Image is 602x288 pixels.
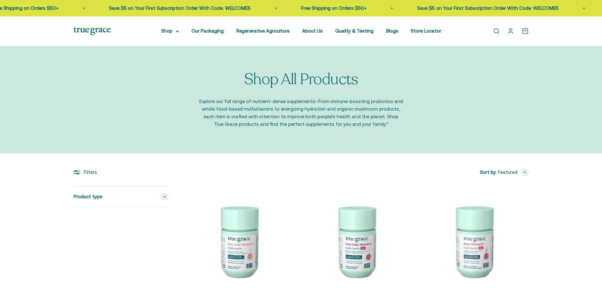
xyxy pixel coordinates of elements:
p: Explore our full range of nutrient-dense supplements–From immune-boosting probiotics and whole fo... [198,98,404,128]
a: About Us [302,28,323,34]
p: Shop All Products [244,71,358,88]
a: Free Shipping on Orders $50+ [300,5,365,11]
a: Regenerative Agriculture [236,28,289,34]
span: Sort by: [480,169,497,176]
span: Product type [74,193,102,200]
a: Store Locator [411,28,441,34]
div: Filters [74,169,168,176]
button: Featured [498,169,529,176]
summary: Product type [74,187,168,207]
span: Featured [498,169,517,176]
a: Our Packaging [192,28,224,34]
p: Save $5 on Your First Subscription Order With Code: WELCOME5 [108,4,249,12]
summary: Shop [161,27,179,35]
a: Quality & Testing [335,28,374,34]
p: Save $5 on Your First Subscription Order With Code: WELCOME5 [416,4,557,12]
a: Blogs [386,28,398,34]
